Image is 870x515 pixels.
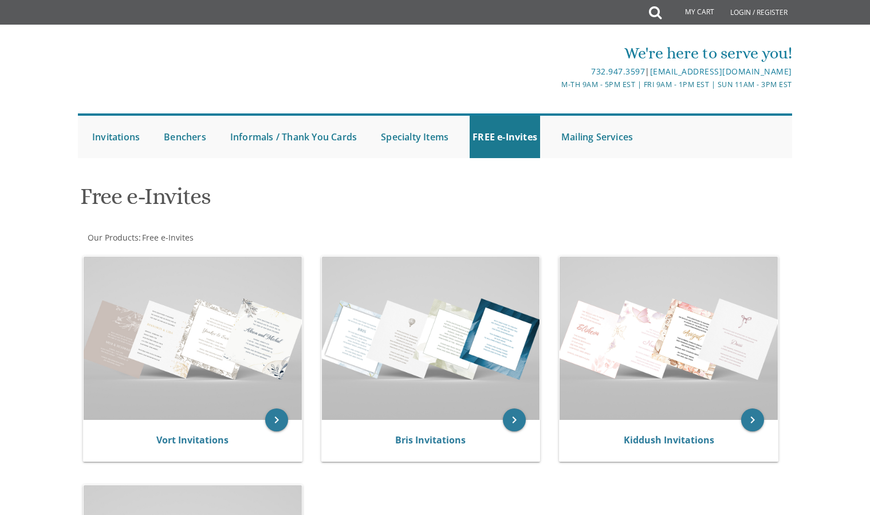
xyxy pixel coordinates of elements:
[322,257,540,420] img: Bris Invitations
[650,66,792,77] a: [EMAIL_ADDRESS][DOMAIN_NAME]
[142,232,194,243] span: Free e-Invites
[227,116,360,158] a: Informals / Thank You Cards
[558,116,636,158] a: Mailing Services
[89,116,143,158] a: Invitations
[560,257,778,420] img: Kiddush Invitations
[660,1,722,24] a: My Cart
[395,434,466,446] a: Bris Invitations
[80,184,548,218] h1: Free e-Invites
[86,232,139,243] a: Our Products
[378,116,451,158] a: Specialty Items
[265,408,288,431] a: keyboard_arrow_right
[156,434,229,446] a: Vort Invitations
[161,116,209,158] a: Benchers
[317,42,792,65] div: We're here to serve you!
[591,66,645,77] a: 732.947.3597
[503,408,526,431] a: keyboard_arrow_right
[624,434,714,446] a: Kiddush Invitations
[317,78,792,91] div: M-Th 9am - 5pm EST | Fri 9am - 1pm EST | Sun 11am - 3pm EST
[470,116,540,158] a: FREE e-Invites
[141,232,194,243] a: Free e-Invites
[317,65,792,78] div: |
[78,232,435,243] div: :
[84,257,302,420] img: Vort Invitations
[741,408,764,431] a: keyboard_arrow_right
